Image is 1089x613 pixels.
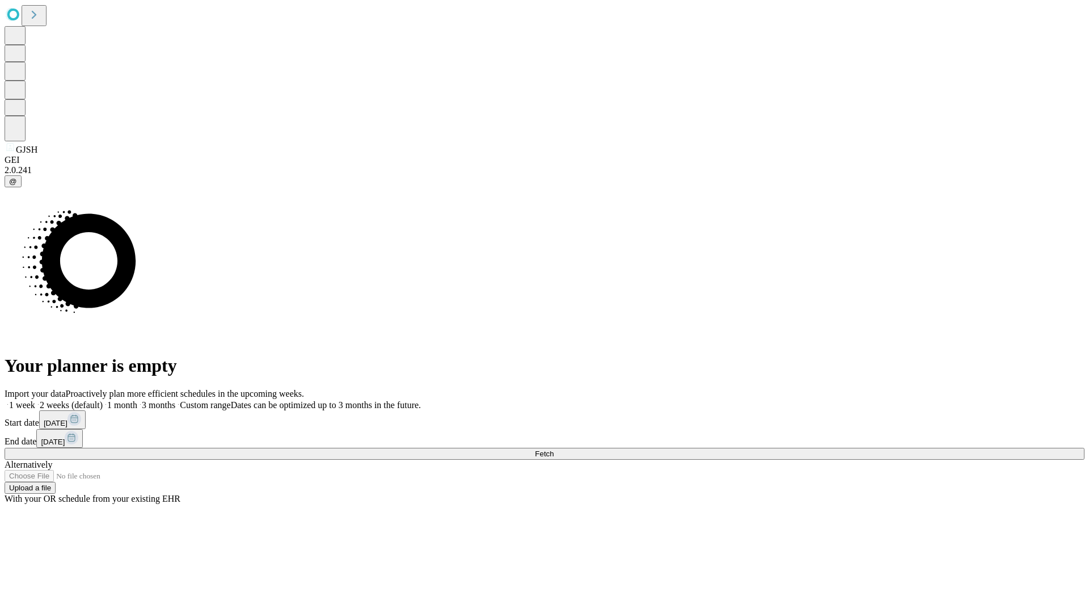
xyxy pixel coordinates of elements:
button: Fetch [5,448,1084,460]
span: @ [9,177,17,186]
span: GJSH [16,145,37,154]
span: Custom range [180,400,230,410]
span: 1 week [9,400,35,410]
span: 1 month [107,400,137,410]
div: Start date [5,410,1084,429]
span: [DATE] [41,438,65,446]
button: [DATE] [39,410,86,429]
h1: Your planner is empty [5,355,1084,376]
span: [DATE] [44,419,67,427]
button: [DATE] [36,429,83,448]
span: With your OR schedule from your existing EHR [5,494,180,503]
div: GEI [5,155,1084,165]
span: Fetch [535,450,554,458]
span: Proactively plan more efficient schedules in the upcoming weeks. [66,389,304,398]
button: @ [5,175,22,187]
span: Import your data [5,389,66,398]
div: 2.0.241 [5,165,1084,175]
span: 3 months [142,400,175,410]
div: End date [5,429,1084,448]
button: Upload a file [5,482,56,494]
span: Alternatively [5,460,52,469]
span: Dates can be optimized up to 3 months in the future. [231,400,421,410]
span: 2 weeks (default) [40,400,103,410]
